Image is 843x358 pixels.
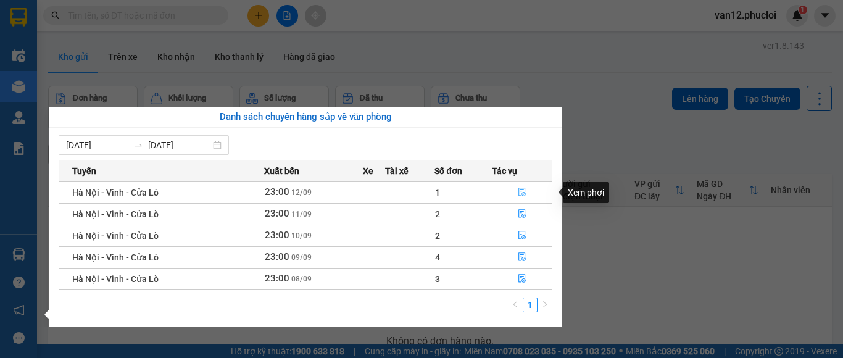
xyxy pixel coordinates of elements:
span: 2 [435,231,440,241]
button: right [538,298,552,312]
div: Danh sách chuyến hàng sắp về văn phòng [59,110,552,125]
span: Xuất bến [264,164,299,178]
button: left [508,298,523,312]
span: 3 [435,274,440,284]
span: 09/09 [291,253,312,262]
span: 10/09 [291,231,312,240]
span: Hà Nội - Vinh - Cửa Lò [72,231,159,241]
span: 1 [435,188,440,198]
span: Hà Nội - Vinh - Cửa Lò [72,274,159,284]
li: Previous Page [508,298,523,312]
div: Xem phơi [563,182,609,203]
button: file-done [492,248,552,267]
span: Hà Nội - Vinh - Cửa Lò [72,252,159,262]
span: Hà Nội - Vinh - Cửa Lò [72,209,159,219]
button: file-done [492,269,552,289]
span: 4 [435,252,440,262]
span: 11/09 [291,210,312,219]
span: 23:00 [265,251,289,262]
span: 12/09 [291,188,312,197]
span: file-done [518,231,526,241]
span: 23:00 [265,230,289,241]
span: Tuyến [72,164,96,178]
span: 23:00 [265,273,289,284]
span: 08/09 [291,275,312,283]
button: file-done [492,204,552,224]
span: Hà Nội - Vinh - Cửa Lò [72,188,159,198]
li: 1 [523,298,538,312]
span: file-done [518,209,526,219]
span: Số đơn [434,164,462,178]
span: 23:00 [265,208,289,219]
span: Xe [363,164,373,178]
span: file-done [518,252,526,262]
button: file-done [492,226,552,246]
span: 2 [435,209,440,219]
span: 23:00 [265,186,289,198]
span: swap-right [133,140,143,150]
span: to [133,140,143,150]
span: right [541,301,549,308]
span: Tài xế [385,164,409,178]
input: Đến ngày [148,138,210,152]
span: file-done [518,188,526,198]
span: left [512,301,519,308]
li: Next Page [538,298,552,312]
span: file-done [518,274,526,284]
input: Từ ngày [66,138,128,152]
a: 1 [523,298,537,312]
button: file-done [492,183,552,202]
span: Tác vụ [492,164,517,178]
